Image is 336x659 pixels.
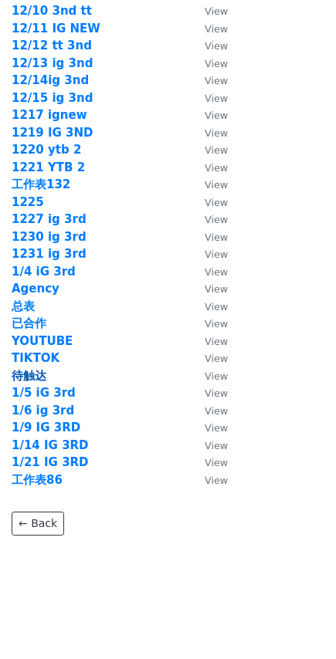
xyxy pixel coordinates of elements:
[205,93,228,104] small: View
[189,73,228,87] a: View
[205,318,228,329] small: View
[12,126,93,140] strong: 1219 IG 3ND
[189,4,228,18] a: View
[259,585,336,659] iframe: Chat Widget
[205,162,228,174] small: View
[189,404,228,417] a: View
[12,282,59,296] a: Agency
[12,351,59,365] a: TIKTOK
[189,438,228,452] a: View
[189,299,228,313] a: View
[12,299,35,313] a: 总表
[189,455,228,469] a: View
[12,404,74,417] a: 1/6 ig 3rd
[12,473,63,487] a: 工作表86
[12,56,93,70] a: 12/13 ig 3nd
[189,282,228,296] a: View
[12,334,73,348] a: YOUTUBE
[205,422,228,434] small: View
[12,39,92,52] a: 12/12 tt 3nd
[189,230,228,244] a: View
[205,231,228,243] small: View
[205,301,228,313] small: View
[12,22,100,35] a: 12/11 IG NEW
[12,386,76,400] strong: 1/5 iG 3rd
[189,177,228,191] a: View
[205,387,228,399] small: View
[205,5,228,17] small: View
[12,108,87,122] a: 1217 ignew
[205,405,228,417] small: View
[205,248,228,260] small: View
[12,438,89,452] a: 1/14 IG 3RD
[189,108,228,122] a: View
[189,22,228,35] a: View
[12,455,89,469] a: 1/21 IG 3RD
[205,58,228,69] small: View
[12,212,87,226] a: 1227 ig 3rd
[205,40,228,52] small: View
[12,143,81,157] strong: 1220 ytb 2
[12,73,89,87] a: 12/14ig 3nd
[205,440,228,451] small: View
[12,421,80,434] a: 1/9 IG 3RD
[189,126,228,140] a: View
[205,370,228,382] small: View
[205,266,228,278] small: View
[189,161,228,174] a: View
[189,195,228,209] a: View
[189,212,228,226] a: View
[189,473,228,487] a: View
[12,161,85,174] strong: 1221 YTB 2
[205,353,228,364] small: View
[189,91,228,105] a: View
[12,177,70,191] a: 工作表132
[205,144,228,156] small: View
[205,283,228,295] small: View
[205,110,228,121] small: View
[205,214,228,225] small: View
[205,23,228,35] small: View
[12,91,93,105] a: 12/15 ig 3nd
[205,475,228,486] small: View
[205,457,228,468] small: View
[189,265,228,279] a: View
[12,230,87,244] strong: 1230 ig 3rd
[205,127,228,139] small: View
[189,334,228,348] a: View
[189,56,228,70] a: View
[205,197,228,208] small: View
[12,369,46,383] a: 待触达
[205,179,228,191] small: View
[205,75,228,86] small: View
[12,265,76,279] a: 1/4 iG 3rd
[12,195,44,209] strong: 1225
[189,351,228,365] a: View
[189,143,228,157] a: View
[12,247,87,261] a: 1231 ig 3rd
[189,247,228,261] a: View
[189,369,228,383] a: View
[12,316,46,330] a: 已合作
[189,386,228,400] a: View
